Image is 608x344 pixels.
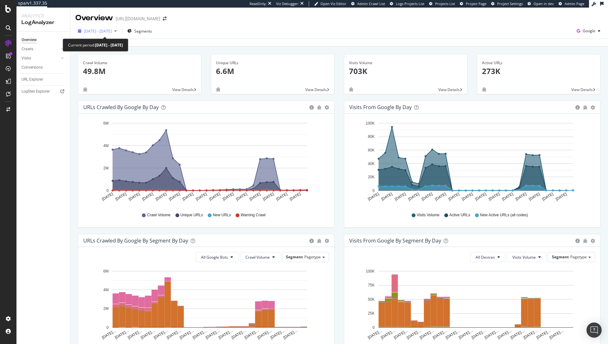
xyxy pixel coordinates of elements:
div: circle-info [309,239,314,243]
text: [DATE] [541,192,554,201]
text: [DATE] [461,192,474,201]
button: Crawl Volume [240,252,280,262]
text: 60K [368,148,375,152]
a: Crawls [22,46,59,52]
text: [DATE] [528,192,541,201]
text: 0 [372,325,375,330]
span: All Google Bots [201,255,228,260]
text: [DATE] [262,192,275,201]
a: URL Explorer [22,76,66,83]
button: All Google Bots [196,252,238,262]
text: [DATE] [555,192,567,201]
b: [DATE] - [DATE] [95,42,123,48]
span: Crawl Volume [245,255,270,260]
div: bug [349,87,353,92]
span: All Devices [476,255,495,260]
span: [DATE] - [DATE] [84,28,112,34]
div: bug [83,87,87,92]
text: [DATE] [249,192,261,201]
span: View Details [172,87,194,92]
div: gear [325,239,329,243]
text: [DATE] [181,192,194,201]
div: gear [591,239,595,243]
text: [DATE] [367,192,380,201]
text: 6M [103,269,109,273]
text: [DATE] [195,192,208,201]
text: 0 [372,188,375,193]
svg: A chart. [83,267,327,341]
text: 2M [103,307,109,311]
span: Segment [552,254,569,260]
text: [DATE] [168,192,181,201]
div: bug [317,105,321,110]
span: Segment [286,254,303,260]
div: gear [325,105,329,110]
div: [URL][DOMAIN_NAME] [116,15,160,22]
a: Visits [22,55,59,62]
div: arrow-right-arrow-left [163,16,167,21]
span: Crawl Volume [147,212,170,218]
button: [DATE] - [DATE] [75,26,119,36]
span: Open Viz Editor [320,1,346,6]
div: Logfiles Explorer [22,88,50,95]
text: [DATE] [155,192,168,201]
span: Pagetype [570,254,587,260]
div: Crawl Volume [83,60,196,66]
text: [DATE] [101,192,114,201]
div: A chart. [349,119,593,206]
text: 6M [103,121,109,126]
div: Current period: [68,41,123,49]
span: Project Settings [497,1,523,6]
a: Overview [22,37,66,43]
text: [DATE] [447,192,460,201]
text: [DATE] [235,192,248,201]
text: 100K [366,269,375,273]
text: [DATE] [515,192,527,201]
button: Google [574,26,603,36]
div: Unique URLs [216,60,329,66]
div: URLs Crawled by Google By Segment By Day [83,237,188,244]
div: circle-info [575,239,580,243]
div: A chart. [83,119,327,206]
text: [DATE] [474,192,487,201]
span: Pagetype [304,254,321,260]
a: Logfiles Explorer [22,88,66,95]
text: [DATE] [407,192,420,201]
div: Visits Volume [349,60,462,66]
span: Admin Crawl List [357,1,385,6]
span: Unique URLs [180,212,203,218]
svg: A chart. [349,267,593,341]
div: circle-info [309,105,314,110]
text: 20K [368,175,375,179]
div: Visits from Google by day [349,104,412,110]
text: [DATE] [289,192,301,201]
text: [DATE] [488,192,500,201]
div: bug [583,239,587,243]
text: 4M [103,288,109,292]
span: Logs Projects List [396,1,424,6]
span: View Details [305,87,327,92]
div: Active URLs [482,60,595,66]
text: [DATE] [434,192,447,201]
span: Open in dev [534,1,554,6]
a: Conversions [22,64,66,71]
div: bug [482,87,486,92]
span: Warning Crawl [241,212,265,218]
text: 4M [103,144,109,148]
div: URLs Crawled by Google by day [83,104,159,110]
a: Projects List [429,1,455,6]
text: [DATE] [421,192,434,201]
p: 703K [349,66,462,77]
div: Overview [22,37,37,43]
span: Project Page [466,1,486,6]
p: 6.6M [216,66,329,77]
span: View Details [438,87,460,92]
span: Visits Volume [512,255,536,260]
text: [DATE] [394,192,407,201]
div: Visits from Google By Segment By Day [349,237,441,244]
div: Viz Debugger: [276,1,299,6]
div: Overview [75,13,113,23]
span: Admin Page [565,1,584,6]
